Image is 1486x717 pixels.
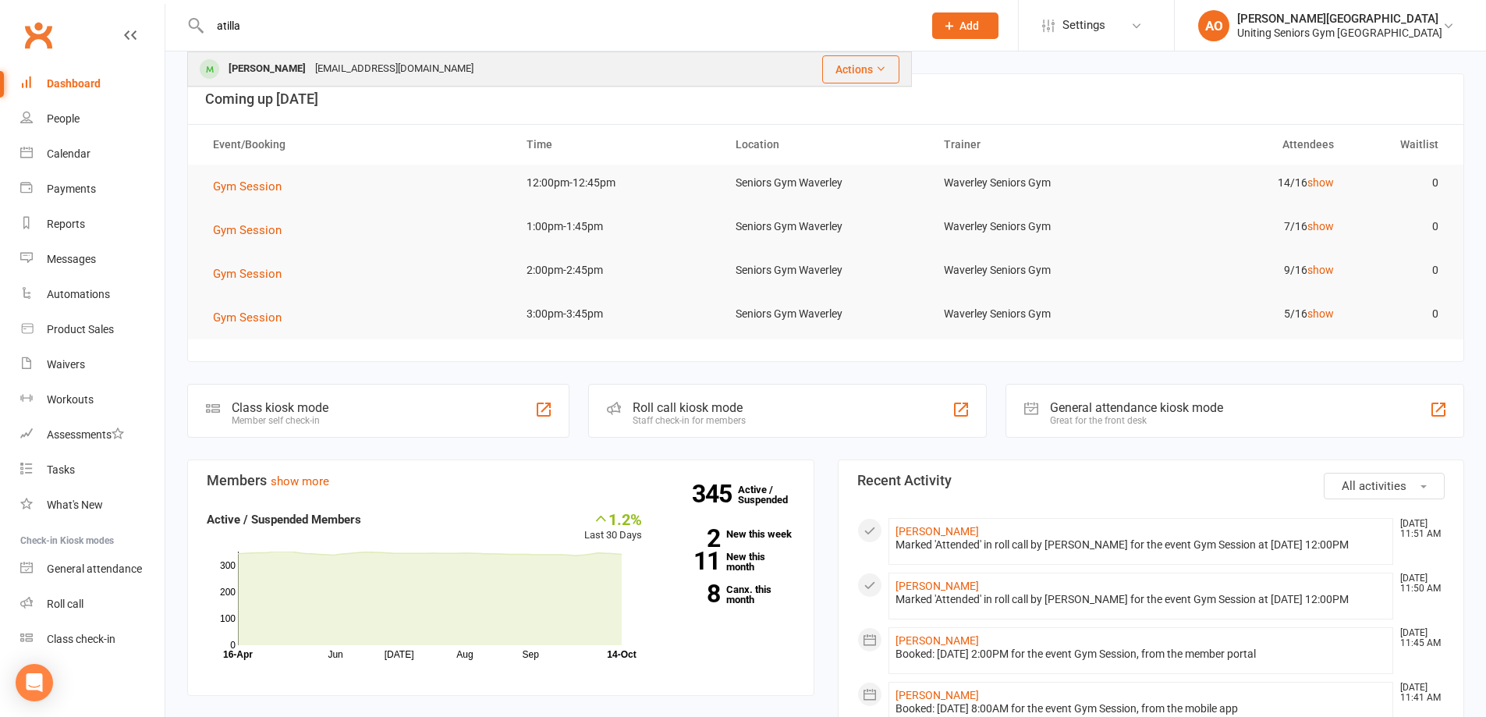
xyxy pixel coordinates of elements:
[271,474,329,488] a: show more
[19,16,58,55] a: Clubworx
[47,393,94,406] div: Workouts
[47,598,83,610] div: Roll call
[232,415,328,426] div: Member self check-in
[20,622,165,657] a: Class kiosk mode
[20,277,165,312] a: Automations
[512,296,722,332] td: 3:00pm-3:45pm
[20,137,165,172] a: Calendar
[665,552,795,572] a: 11New this month
[1307,220,1334,232] a: show
[1139,252,1348,289] td: 9/16
[1050,400,1223,415] div: General attendance kiosk mode
[822,55,899,83] button: Actions
[512,208,722,245] td: 1:00pm-1:45pm
[692,482,738,506] strong: 345
[213,221,293,240] button: Gym Session
[930,252,1139,289] td: Waverley Seniors Gym
[207,513,361,527] strong: Active / Suspended Members
[47,147,90,160] div: Calendar
[213,308,293,327] button: Gym Session
[896,538,1387,552] div: Marked 'Attended' in roll call by [PERSON_NAME] for the event Gym Session at [DATE] 12:00PM
[205,91,1446,107] h3: Coming up [DATE]
[47,323,114,335] div: Product Sales
[20,242,165,277] a: Messages
[1139,208,1348,245] td: 7/16
[310,58,478,80] div: [EMAIL_ADDRESS][DOMAIN_NAME]
[1348,165,1452,201] td: 0
[930,165,1139,201] td: Waverley Seniors Gym
[665,549,720,573] strong: 11
[213,264,293,283] button: Gym Session
[20,587,165,622] a: Roll call
[47,218,85,230] div: Reports
[20,453,165,488] a: Tasks
[20,417,165,453] a: Assessments
[1348,296,1452,332] td: 0
[1342,479,1406,493] span: All activities
[1139,296,1348,332] td: 5/16
[232,400,328,415] div: Class kiosk mode
[47,77,101,90] div: Dashboard
[930,208,1139,245] td: Waverley Seniors Gym
[1062,8,1105,43] span: Settings
[665,527,720,550] strong: 2
[512,165,722,201] td: 12:00pm-12:45pm
[857,473,1445,488] h3: Recent Activity
[1307,176,1334,189] a: show
[896,702,1387,715] div: Booked: [DATE] 8:00AM for the event Gym Session, from the mobile app
[722,165,931,201] td: Seniors Gym Waverley
[722,125,931,165] th: Location
[959,20,979,32] span: Add
[633,415,746,426] div: Staff check-in for members
[1237,12,1442,26] div: [PERSON_NAME][GEOGRAPHIC_DATA]
[1198,10,1229,41] div: AO
[47,463,75,476] div: Tasks
[722,208,931,245] td: Seniors Gym Waverley
[47,633,115,645] div: Class check-in
[47,288,110,300] div: Automations
[896,648,1387,661] div: Booked: [DATE] 2:00PM for the event Gym Session, from the member portal
[213,311,282,325] span: Gym Session
[47,183,96,195] div: Payments
[20,488,165,523] a: What's New
[896,525,979,538] a: [PERSON_NAME]
[199,125,512,165] th: Event/Booking
[20,382,165,417] a: Workouts
[1307,264,1334,276] a: show
[47,563,142,575] div: General attendance
[1324,473,1445,499] button: All activities
[1392,683,1444,703] time: [DATE] 11:41 AM
[1348,252,1452,289] td: 0
[1139,165,1348,201] td: 14/16
[665,529,795,539] a: 2New this week
[207,473,795,488] h3: Members
[20,172,165,207] a: Payments
[47,428,124,441] div: Assessments
[1348,125,1452,165] th: Waitlist
[665,584,795,605] a: 8Canx. this month
[213,267,282,281] span: Gym Session
[47,112,80,125] div: People
[896,634,979,647] a: [PERSON_NAME]
[930,125,1139,165] th: Trainer
[20,312,165,347] a: Product Sales
[224,58,310,80] div: [PERSON_NAME]
[1307,307,1334,320] a: show
[512,252,722,289] td: 2:00pm-2:45pm
[20,66,165,101] a: Dashboard
[47,358,85,371] div: Waivers
[512,125,722,165] th: Time
[930,296,1139,332] td: Waverley Seniors Gym
[665,582,720,605] strong: 8
[1237,26,1442,40] div: Uniting Seniors Gym [GEOGRAPHIC_DATA]
[20,347,165,382] a: Waivers
[16,664,53,701] div: Open Intercom Messenger
[722,296,931,332] td: Seniors Gym Waverley
[213,177,293,196] button: Gym Session
[896,580,979,592] a: [PERSON_NAME]
[1392,519,1444,539] time: [DATE] 11:51 AM
[896,593,1387,606] div: Marked 'Attended' in roll call by [PERSON_NAME] for the event Gym Session at [DATE] 12:00PM
[47,253,96,265] div: Messages
[722,252,931,289] td: Seniors Gym Waverley
[1392,573,1444,594] time: [DATE] 11:50 AM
